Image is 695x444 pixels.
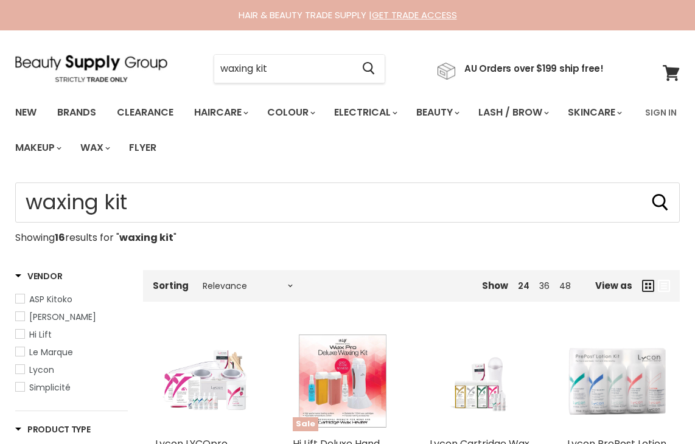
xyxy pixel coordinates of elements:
a: Electrical [325,100,405,125]
button: Search [651,193,670,212]
a: Lash / Brow [469,100,556,125]
ul: Main menu [6,95,638,165]
p: Showing results for " " [15,232,680,243]
a: Hi Lift [15,328,128,341]
button: Search [352,55,385,83]
strong: waxing kit [119,231,173,245]
a: New [6,100,46,125]
label: Sorting [153,280,189,291]
span: ASP Kitoko [29,293,72,305]
a: Beauty [407,100,467,125]
a: Lycon PrePost Lotion Kit [567,331,668,432]
a: Makeup [6,135,69,161]
span: Simplicité [29,381,71,394]
a: Flyer [120,135,166,161]
a: Lycon [15,363,128,376]
a: Colour [258,100,323,125]
a: 48 [559,280,571,292]
a: Hi Lift Deluxe Hand Held Waxing KitSale [293,331,394,432]
a: Haircare [185,100,256,125]
span: Show [482,279,508,292]
span: Hi Lift [29,328,52,341]
span: Lycon [29,364,54,376]
span: Sale [293,417,318,431]
span: Le Marque [29,346,73,358]
a: Skincare [559,100,629,125]
a: Lycon LYCOpro Complete Professional Waxing Kit [155,331,256,432]
strong: 16 [55,231,65,245]
a: Sign In [638,100,684,125]
a: Clearance [108,100,183,125]
form: Product [15,182,680,223]
span: View as [595,280,632,291]
a: Lycon Cartridge Wax Kit [430,331,531,432]
a: Le Marque [15,345,128,359]
span: [PERSON_NAME] [29,311,96,323]
form: Product [214,54,385,83]
a: Simplicité [15,381,128,394]
a: 24 [518,280,529,292]
a: Brands [48,100,105,125]
a: Wax [71,135,117,161]
input: Search [214,55,352,83]
h3: Product Type [15,423,91,435]
iframe: Gorgias live chat messenger [634,387,683,432]
a: GET TRADE ACCESS [372,9,457,21]
h3: Vendor [15,270,62,282]
a: ASP Kitoko [15,293,128,306]
input: Search [15,182,680,223]
a: Caron [15,310,128,324]
a: 36 [539,280,550,292]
